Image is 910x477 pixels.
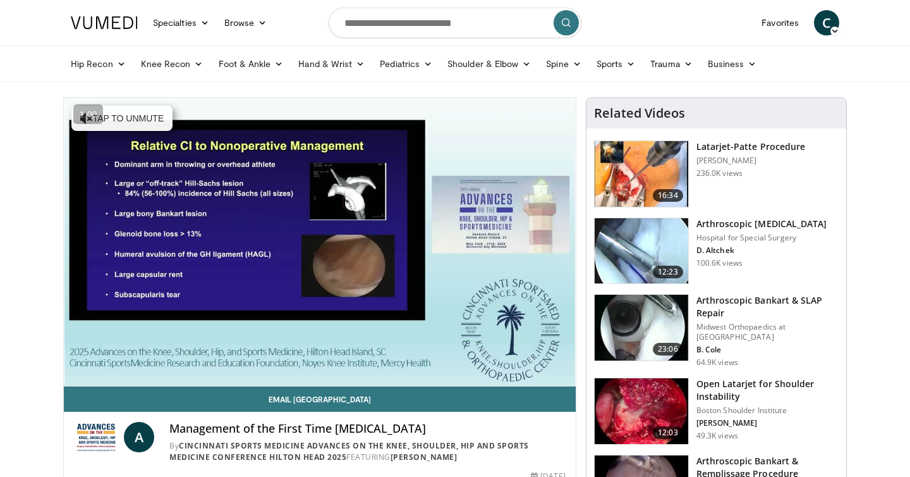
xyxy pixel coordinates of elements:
[696,294,839,319] h3: Arthroscopic Bankart & SLAP Repair
[291,51,372,77] a: Hand & Wrist
[64,98,576,387] video-js: Video Player
[696,258,743,268] p: 100.6K views
[696,245,827,256] p: D. Altchek
[211,51,291,77] a: Foot & Ankle
[696,345,839,355] p: B. Cole
[71,106,173,131] button: Tap to unmute
[653,426,683,439] span: 12:03
[391,452,458,462] a: [PERSON_NAME]
[74,422,119,452] img: Cincinnati Sports Medicine Advances on the Knee, Shoulder, Hip and Sports Medicine Conference Hil...
[696,233,827,243] p: Hospital for Special Surgery
[754,10,806,35] a: Favorites
[595,141,688,207] img: 617583_3.png.150x105_q85_crop-smart_upscale.jpg
[696,322,839,342] p: Midwest Orthopaedics at [GEOGRAPHIC_DATA]
[63,51,133,77] a: Hip Recon
[145,10,217,35] a: Specialties
[329,8,581,38] input: Search topics, interventions
[643,51,700,77] a: Trauma
[594,140,839,208] a: 16:34 Latarjet-Patte Procedure [PERSON_NAME] 236.0K views
[169,440,529,462] a: Cincinnati Sports Medicine Advances on the Knee, Shoulder, Hip and Sports Medicine Conference Hil...
[696,406,839,416] p: Boston Shoulder Institute
[64,387,576,412] a: Email [GEOGRAPHIC_DATA]
[133,51,211,77] a: Knee Recon
[595,218,688,284] img: 10039_3.png.150x105_q85_crop-smart_upscale.jpg
[372,51,440,77] a: Pediatrics
[538,51,588,77] a: Spine
[696,218,827,230] h3: Arthroscopic [MEDICAL_DATA]
[594,294,839,368] a: 23:06 Arthroscopic Bankart & SLAP Repair Midwest Orthopaedics at [GEOGRAPHIC_DATA] B. Cole 64.9K ...
[696,418,839,428] p: [PERSON_NAME]
[589,51,643,77] a: Sports
[594,218,839,285] a: 12:23 Arthroscopic [MEDICAL_DATA] Hospital for Special Surgery D. Altchek 100.6K views
[71,16,138,29] img: VuMedi Logo
[696,156,805,166] p: [PERSON_NAME]
[124,422,154,452] a: A
[696,431,738,441] p: 49.3K views
[653,266,683,278] span: 12:23
[594,378,839,445] a: 12:03 Open Latarjet for Shoulder Instability Boston Shoulder Institute [PERSON_NAME] 49.3K views
[696,168,743,178] p: 236.0K views
[814,10,839,35] a: C
[653,343,683,356] span: 23:06
[440,51,538,77] a: Shoulder & Elbow
[696,357,738,368] p: 64.9K views
[696,140,805,153] h3: Latarjet-Patte Procedure
[169,422,566,436] h4: Management of the First Time [MEDICAL_DATA]
[696,378,839,403] h3: Open Latarjet for Shoulder Instability
[217,10,275,35] a: Browse
[595,378,688,444] img: 944938_3.png.150x105_q85_crop-smart_upscale.jpg
[700,51,765,77] a: Business
[594,106,685,121] h4: Related Videos
[653,189,683,202] span: 16:34
[169,440,566,463] div: By FEATURING
[595,295,688,361] img: cole_0_3.png.150x105_q85_crop-smart_upscale.jpg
